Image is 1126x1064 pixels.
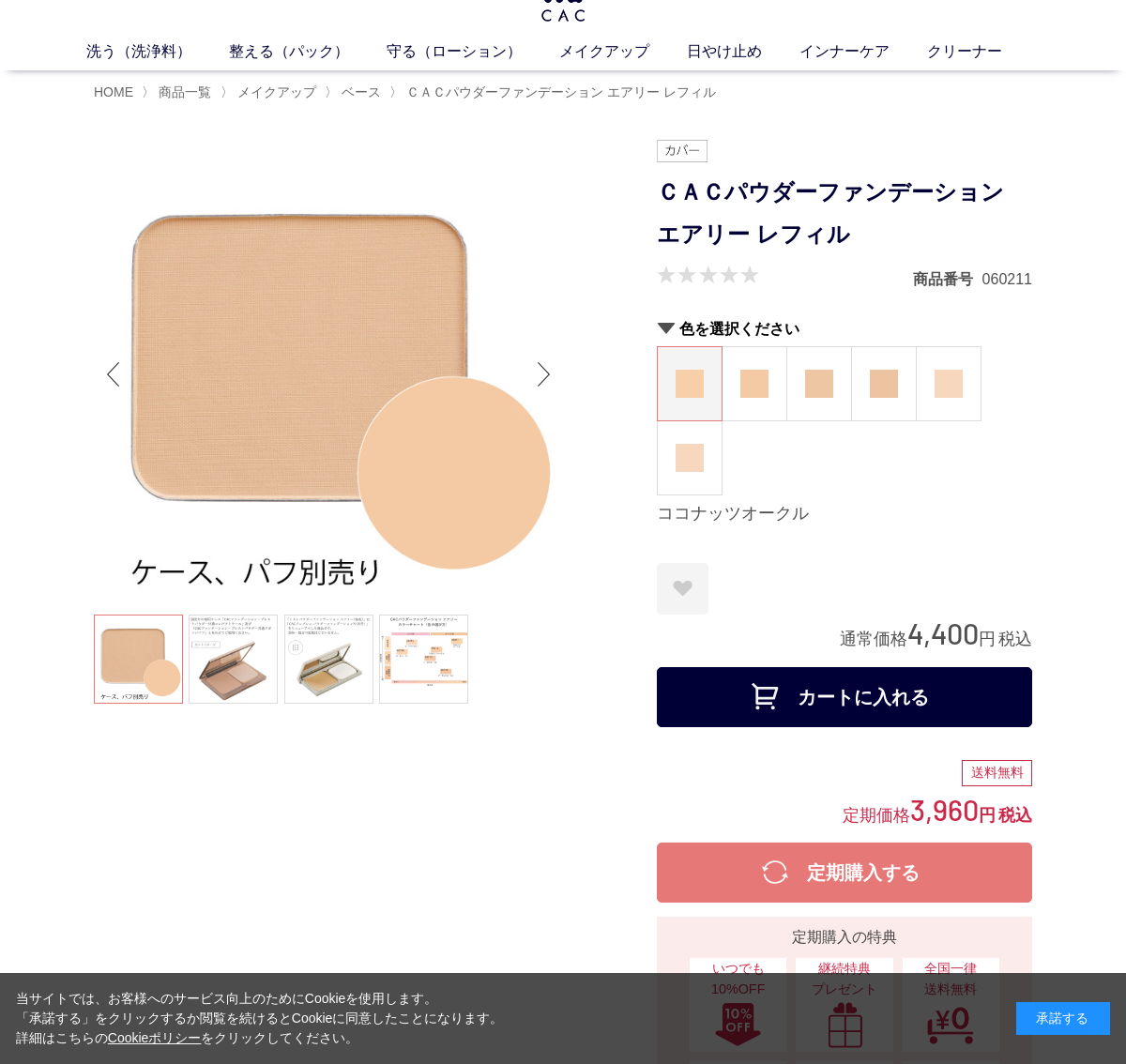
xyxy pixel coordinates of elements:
a: マカダミアオークル [723,347,786,420]
h2: 色を選択ください [657,319,1032,339]
span: 定期価格 [843,804,910,825]
a: アーモンドオークル [852,347,916,420]
div: 送料無料 [962,760,1032,786]
button: 定期購入する [657,843,1032,903]
a: 日やけ止め [687,40,799,63]
a: 商品一覧 [155,84,211,99]
a: メイクアップ [559,40,687,63]
dl: ヘーゼルオークル [786,346,852,421]
img: アーモンドオークル [870,370,898,398]
span: 税込 [998,630,1032,648]
span: 全国一律 送料無料 [912,959,990,999]
dl: ピーチアイボリー [916,346,981,421]
dd: 060211 [982,269,1032,289]
dl: ココナッツオークル [657,346,723,421]
a: Cookieポリシー [108,1030,202,1045]
span: 4,400 [907,616,979,650]
div: 定期購入の特典 [664,926,1025,949]
img: ピーチベージュ [676,444,704,472]
a: 洗う（洗浄料） [86,40,229,63]
a: クリーナー [927,40,1040,63]
span: ＣＡＣパウダーファンデーション エアリー レフィル [406,84,716,99]
dl: マカダミアオークル [722,346,787,421]
div: 当サイトでは、お客様へのサービス向上のためにCookieを使用します。 「承諾する」をクリックするか閲覧を続けるとCookieに同意したことになります。 詳細はこちらの をクリックしてください。 [16,989,504,1048]
a: ピーチベージュ [658,421,722,494]
li: 〉 [389,84,721,101]
img: ヘーゼルオークル [805,370,833,398]
a: ヘーゼルオークル [787,347,851,420]
div: Next slide [525,337,563,412]
span: ベース [342,84,381,99]
div: 承諾する [1016,1002,1110,1035]
img: カバー [657,140,708,162]
dl: アーモンドオークル [851,346,917,421]
a: ベース [338,84,381,99]
dt: 商品番号 [913,269,982,289]
li: 〉 [142,84,216,101]
dl: ピーチベージュ [657,420,723,495]
li: 〉 [325,84,386,101]
div: ココナッツオークル [657,503,1032,525]
span: 円 [979,630,996,648]
span: 3,960 [910,792,979,827]
div: Previous slide [94,337,131,412]
span: 税込 [998,806,1032,825]
span: 商品一覧 [159,84,211,99]
span: メイクアップ [237,84,316,99]
li: 〉 [221,84,321,101]
a: お気に入りに登録する [657,563,708,615]
span: 通常価格 [840,630,907,648]
a: HOME [94,84,133,99]
img: マカダミアオークル [740,370,768,398]
a: ピーチアイボリー [917,347,981,420]
span: 継続特典 プレゼント [805,959,883,999]
a: 守る（ローション） [387,40,559,63]
a: インナーケア [799,40,927,63]
span: 円 [979,806,996,825]
img: ココナッツオークル [676,370,704,398]
button: カートに入れる [657,667,1032,727]
span: いつでも10%OFF [699,959,777,999]
a: メイクアップ [234,84,316,99]
img: ピーチアイボリー [935,370,963,398]
img: ＣＡＣパウダーファンデーション エアリー レフィル マカダミアオークル [94,140,563,609]
a: ＣＡＣパウダーファンデーション エアリー レフィル [403,84,716,99]
a: 整える（パック） [229,40,387,63]
h1: ＣＡＣパウダーファンデーション エアリー レフィル [657,172,1032,256]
